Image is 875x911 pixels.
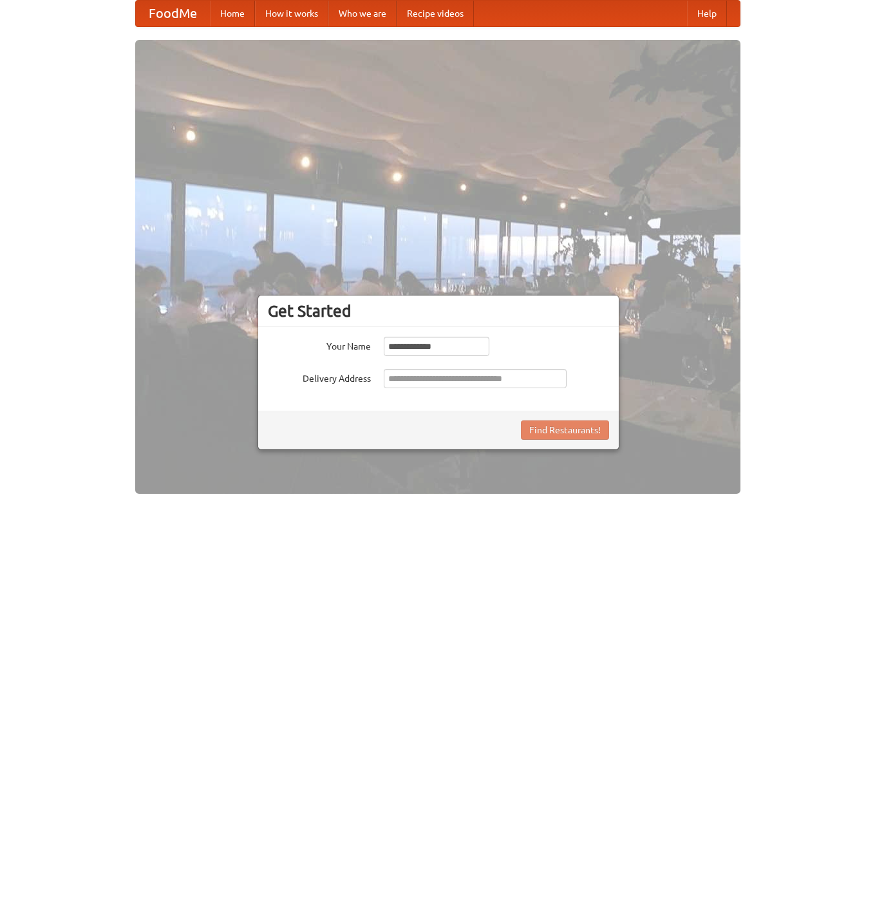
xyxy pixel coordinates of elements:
[210,1,255,26] a: Home
[687,1,727,26] a: Help
[328,1,397,26] a: Who we are
[521,420,609,440] button: Find Restaurants!
[268,337,371,353] label: Your Name
[136,1,210,26] a: FoodMe
[268,369,371,385] label: Delivery Address
[397,1,474,26] a: Recipe videos
[268,301,609,321] h3: Get Started
[255,1,328,26] a: How it works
